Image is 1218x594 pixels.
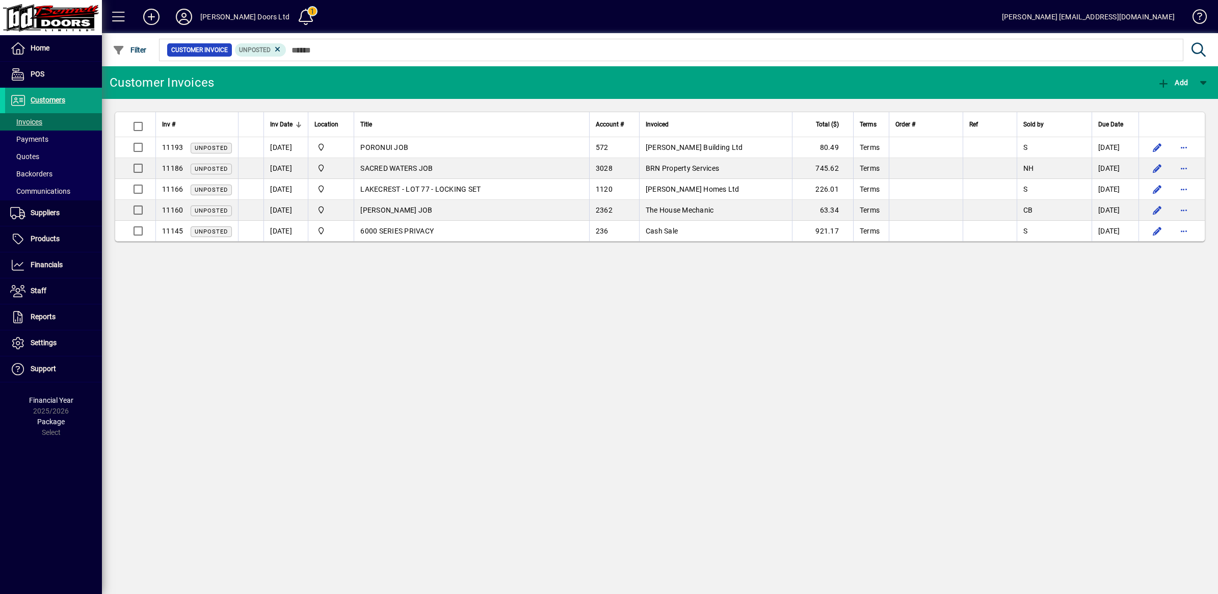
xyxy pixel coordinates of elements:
[31,365,56,373] span: Support
[168,8,200,26] button: Profile
[1149,181,1166,197] button: Edit
[5,165,102,183] a: Backorders
[860,206,880,214] span: Terms
[110,41,149,59] button: Filter
[360,119,583,130] div: Title
[969,119,1011,130] div: Ref
[31,209,60,217] span: Suppliers
[1023,143,1027,151] span: S
[162,119,175,130] span: Inv #
[860,143,880,151] span: Terms
[5,36,102,61] a: Home
[31,44,49,52] span: Home
[31,313,56,321] span: Reports
[646,185,739,193] span: [PERSON_NAME] Homes Ltd
[5,278,102,304] a: Staff
[31,70,44,78] span: POS
[5,356,102,382] a: Support
[360,119,372,130] span: Title
[195,208,228,214] span: Unposted
[239,46,271,54] span: Unposted
[314,204,348,216] span: Bennett Doors Ltd
[1098,119,1132,130] div: Due Date
[314,142,348,153] span: Bennett Doors Ltd
[1149,202,1166,218] button: Edit
[263,221,308,241] td: [DATE]
[5,252,102,278] a: Financials
[596,185,613,193] span: 1120
[31,261,63,269] span: Financials
[29,396,73,404] span: Financial Year
[969,119,978,130] span: Ref
[270,119,302,130] div: Inv Date
[263,200,308,221] td: [DATE]
[860,185,880,193] span: Terms
[360,227,434,235] span: 6000 SERIES PRIVACY
[162,227,183,235] span: 11145
[816,119,839,130] span: Total ($)
[1176,223,1192,239] button: More options
[1092,221,1138,241] td: [DATE]
[646,206,714,214] span: The House Mechanic
[1023,227,1027,235] span: S
[5,148,102,165] a: Quotes
[895,119,915,130] span: Order #
[1092,200,1138,221] td: [DATE]
[31,339,57,347] span: Settings
[110,74,214,91] div: Customer Invoices
[1023,185,1027,193] span: S
[1155,73,1190,92] button: Add
[5,183,102,200] a: Communications
[895,119,957,130] div: Order #
[646,119,786,130] div: Invoiced
[263,179,308,200] td: [DATE]
[1149,139,1166,156] button: Edit
[10,170,52,178] span: Backorders
[10,118,42,126] span: Invoices
[5,330,102,356] a: Settings
[596,227,608,235] span: 236
[162,206,183,214] span: 11160
[135,8,168,26] button: Add
[1157,79,1188,87] span: Add
[1098,119,1123,130] span: Due Date
[596,164,613,172] span: 3028
[646,119,669,130] span: Invoiced
[1149,223,1166,239] button: Edit
[792,200,853,221] td: 63.34
[799,119,848,130] div: Total ($)
[314,163,348,174] span: Bennett Doors Ltd
[10,135,48,143] span: Payments
[1023,206,1033,214] span: CB
[1092,158,1138,179] td: [DATE]
[596,206,613,214] span: 2362
[10,187,70,195] span: Communications
[792,137,853,158] td: 80.49
[162,164,183,172] span: 11186
[596,119,633,130] div: Account #
[860,227,880,235] span: Terms
[162,119,232,130] div: Inv #
[646,143,743,151] span: [PERSON_NAME] Building Ltd
[5,226,102,252] a: Products
[31,235,60,243] span: Products
[792,179,853,200] td: 226.01
[860,164,880,172] span: Terms
[263,137,308,158] td: [DATE]
[596,119,624,130] span: Account #
[31,287,46,295] span: Staff
[792,221,853,241] td: 921.17
[314,119,338,130] span: Location
[5,304,102,330] a: Reports
[1185,2,1205,35] a: Knowledge Base
[162,143,183,151] span: 11193
[360,206,432,214] span: [PERSON_NAME] JOB
[646,164,719,172] span: BRN Property Services
[596,143,608,151] span: 572
[1023,119,1085,130] div: Sold by
[1176,202,1192,218] button: More options
[360,143,408,151] span: PORONUI JOB
[113,46,147,54] span: Filter
[263,158,308,179] td: [DATE]
[5,200,102,226] a: Suppliers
